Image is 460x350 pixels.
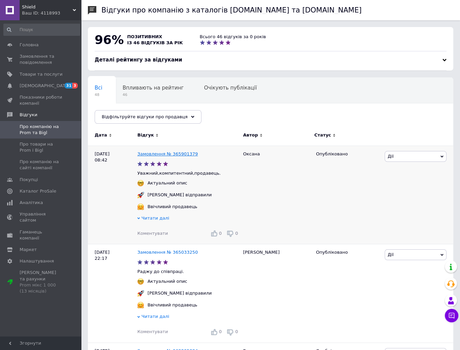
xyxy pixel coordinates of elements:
[445,309,458,322] button: Чат з покупцем
[20,53,63,66] span: Замовлення та повідомлення
[88,244,137,343] div: [DATE] 22:17
[95,33,124,47] span: 96%
[204,85,257,91] span: Очікують публікації
[20,83,70,89] span: [DEMOGRAPHIC_DATA]
[20,229,63,241] span: Гаманець компанії
[137,192,144,198] img: :rocket:
[20,270,63,294] span: [PERSON_NAME] та рахунки
[20,141,63,153] span: Про товари на Prom і Bigl
[20,200,43,206] span: Аналітика
[146,192,213,198] div: [PERSON_NAME] відправили
[101,6,362,14] h1: Відгуки про компанію з каталогів [DOMAIN_NAME] та [DOMAIN_NAME]
[20,71,63,77] span: Товари та послуги
[3,24,80,36] input: Пошук
[240,244,313,343] div: [PERSON_NAME]
[314,132,331,138] span: Статус
[20,247,37,253] span: Маркет
[219,231,222,236] span: 0
[20,159,63,171] span: Про компанію на сайті компанії
[388,252,393,257] span: Дії
[20,42,39,48] span: Головна
[137,180,144,186] img: :nerd_face:
[137,203,144,210] img: :hugging_face:
[95,92,102,97] span: 48
[146,278,189,284] div: Актуальний опис
[137,302,144,308] img: :hugging_face:
[137,314,240,321] div: Читати далі
[123,92,184,97] span: 46
[102,114,188,119] span: Відфільтруйте відгуки про продавця
[65,83,72,89] span: 31
[219,329,222,334] span: 0
[137,151,198,156] a: Замовлення № 365901379
[137,329,168,335] div: Коментувати
[20,282,63,294] div: Prom мікс 1 000 (13 місяців)
[123,85,184,91] span: Впливають на рейтинг
[235,329,238,334] span: 0
[127,34,162,39] span: позитивних
[316,249,380,255] div: Опубліковано
[88,146,137,244] div: [DATE] 08:42
[137,170,240,176] p: Уважний,компитентний,продавець.
[20,112,37,118] span: Відгуки
[200,34,266,40] div: Всього 46 відгуків за 0 років
[137,290,144,297] img: :rocket:
[146,290,213,296] div: [PERSON_NAME] відправили
[137,278,144,285] img: :nerd_face:
[146,204,199,210] div: Ввічливий продавець
[20,188,56,194] span: Каталог ProSale
[137,231,168,236] span: Коментувати
[95,57,182,63] span: Деталі рейтингу за відгуками
[137,329,168,334] span: Коментувати
[137,230,168,236] div: Коментувати
[88,103,177,129] div: Опубліковані без коментаря
[95,132,107,138] span: Дата
[20,211,63,223] span: Управління сайтом
[388,154,393,159] span: Дії
[146,180,189,186] div: Актуальний опис
[95,56,446,64] div: Деталі рейтингу за відгуками
[235,231,238,236] span: 0
[137,250,198,255] a: Замовлення № 365033250
[142,314,169,319] span: Читати далі
[146,302,199,308] div: Ввічливий продавець
[20,94,63,106] span: Показники роботи компанії
[95,85,102,91] span: Всі
[22,4,73,10] span: Shield
[72,83,78,89] span: 3
[20,258,54,264] span: Налаштування
[142,216,169,221] span: Читати далі
[243,132,258,138] span: Автор
[137,132,154,138] span: Відгук
[20,177,38,183] span: Покупці
[137,215,240,223] div: Читати далі
[240,146,313,244] div: Оксана
[20,124,63,136] span: Про компанію на Prom та Bigl
[127,40,183,45] span: із 46 відгуків за рік
[22,10,81,16] div: Ваш ID: 4118993
[316,151,380,157] div: Опубліковано
[137,269,240,275] p: Раджу до співпраці.
[95,110,163,117] span: Опубліковані без комен...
